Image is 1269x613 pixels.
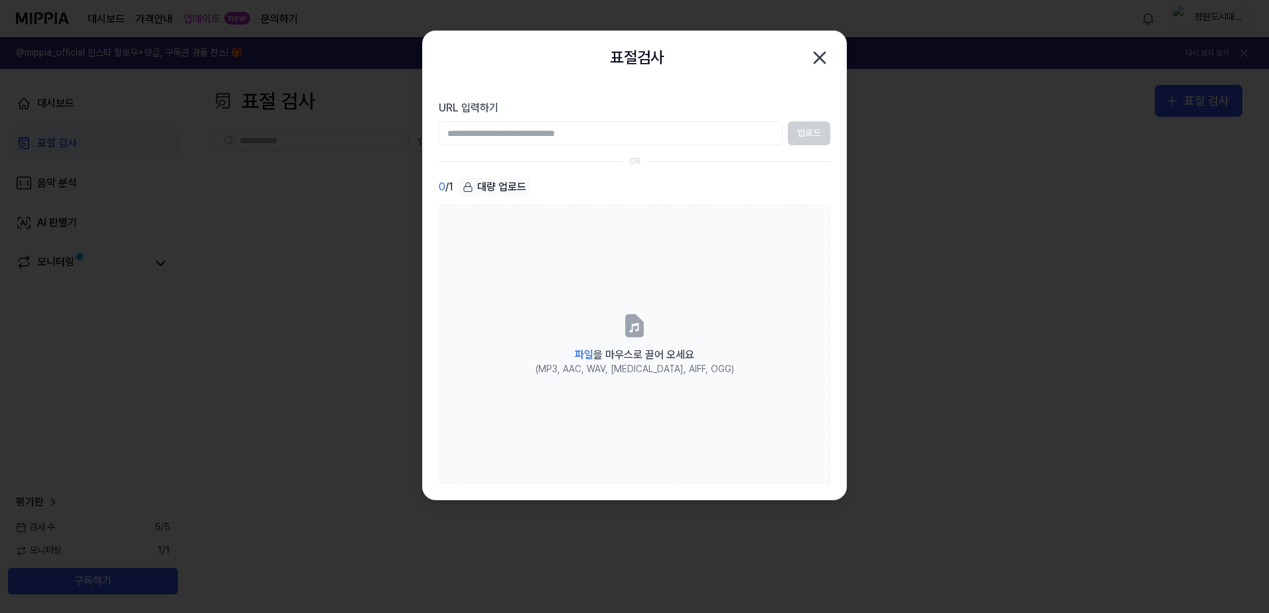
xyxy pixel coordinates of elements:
label: URL 입력하기 [439,100,830,116]
h2: 표절검사 [610,45,664,70]
span: 파일 [575,348,593,361]
div: (MP3, AAC, WAV, [MEDICAL_DATA], AIFF, OGG) [536,363,734,376]
button: 대량 업로드 [459,178,530,197]
div: 대량 업로드 [459,178,530,196]
span: 0 [439,179,445,195]
span: 을 마우스로 끌어 오세요 [575,348,694,361]
div: OR [629,156,640,167]
div: / 1 [439,178,453,197]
